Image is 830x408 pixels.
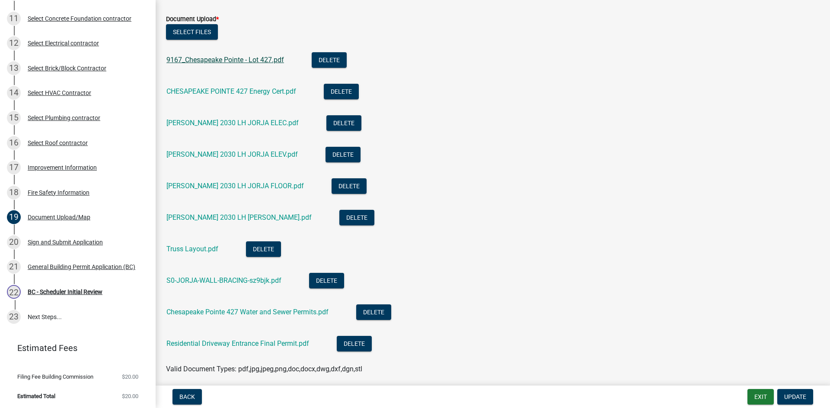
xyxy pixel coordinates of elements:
[7,235,21,249] div: 20
[326,151,361,159] wm-modal-confirm: Delete Document
[7,61,21,75] div: 13
[166,87,296,95] a: CHESAPEAKE POINTE 427 Energy Cert.pdf
[17,393,55,399] span: Estimated Total
[7,12,21,25] div: 11
[337,336,372,351] button: Delete
[339,210,374,225] button: Delete
[326,147,361,162] button: Delete
[326,115,361,131] button: Delete
[777,389,813,405] button: Update
[337,340,372,348] wm-modal-confirm: Delete Document
[747,389,774,405] button: Exit
[332,178,367,194] button: Delete
[166,24,218,40] button: Select files
[309,277,344,285] wm-modal-confirm: Delete Document
[166,119,299,127] a: [PERSON_NAME] 2030 LH JORJA ELEC.pdf
[246,241,281,257] button: Delete
[166,276,281,285] a: S0-JORJA-WALL-BRACING-sz9bjk.pdf
[28,264,135,270] div: General Building Permit Application (BC)
[179,393,195,400] span: Back
[28,65,106,71] div: Select Brick/Block Contractor
[7,86,21,100] div: 14
[7,310,21,324] div: 23
[28,239,103,245] div: Sign and Submit Application
[356,304,391,320] button: Delete
[28,214,90,220] div: Document Upload/Map
[172,389,202,405] button: Back
[312,52,347,68] button: Delete
[166,308,329,316] a: Chesapeake Pointe 427 Water and Sewer Permits.pdf
[166,365,362,373] span: Valid Document Types: pdf,jpg,jpeg,png,doc,docx,dwg,dxf,dgn,stl
[17,374,93,380] span: Filing Fee Building Commission
[7,136,21,150] div: 16
[166,339,309,348] a: Residential Driveway Entrance Final Permit.pdf
[324,88,359,96] wm-modal-confirm: Delete Document
[28,90,91,96] div: Select HVAC Contractor
[7,339,142,357] a: Estimated Fees
[122,374,138,380] span: $20.00
[312,57,347,65] wm-modal-confirm: Delete Document
[7,161,21,174] div: 17
[28,16,131,22] div: Select Concrete Foundation contractor
[7,260,21,274] div: 21
[309,273,344,288] button: Delete
[784,393,806,400] span: Update
[166,150,298,158] a: [PERSON_NAME] 2030 LH JORJA ELEV.pdf
[28,40,99,46] div: Select Electrical contractor
[7,285,21,299] div: 22
[246,246,281,254] wm-modal-confirm: Delete Document
[166,56,284,64] a: 9167_Chesapeake Pointe - Lot 427.pdf
[7,36,21,50] div: 12
[7,210,21,224] div: 19
[166,213,312,221] a: [PERSON_NAME] 2030 LH [PERSON_NAME].pdf
[166,182,304,190] a: [PERSON_NAME] 2030 LH JORJA FLOOR.pdf
[166,245,218,253] a: Truss Layout.pdf
[28,289,102,295] div: BC - Scheduler Initial Review
[122,393,138,399] span: $20.00
[356,309,391,317] wm-modal-confirm: Delete Document
[324,84,359,99] button: Delete
[28,115,100,121] div: Select Plumbing contractor
[166,16,219,22] label: Document Upload
[28,164,97,171] div: Improvement Information
[28,190,89,196] div: Fire Safety Information
[332,183,367,191] wm-modal-confirm: Delete Document
[7,111,21,125] div: 15
[7,186,21,199] div: 18
[339,214,374,222] wm-modal-confirm: Delete Document
[326,120,361,128] wm-modal-confirm: Delete Document
[28,140,88,146] div: Select Roof contractor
